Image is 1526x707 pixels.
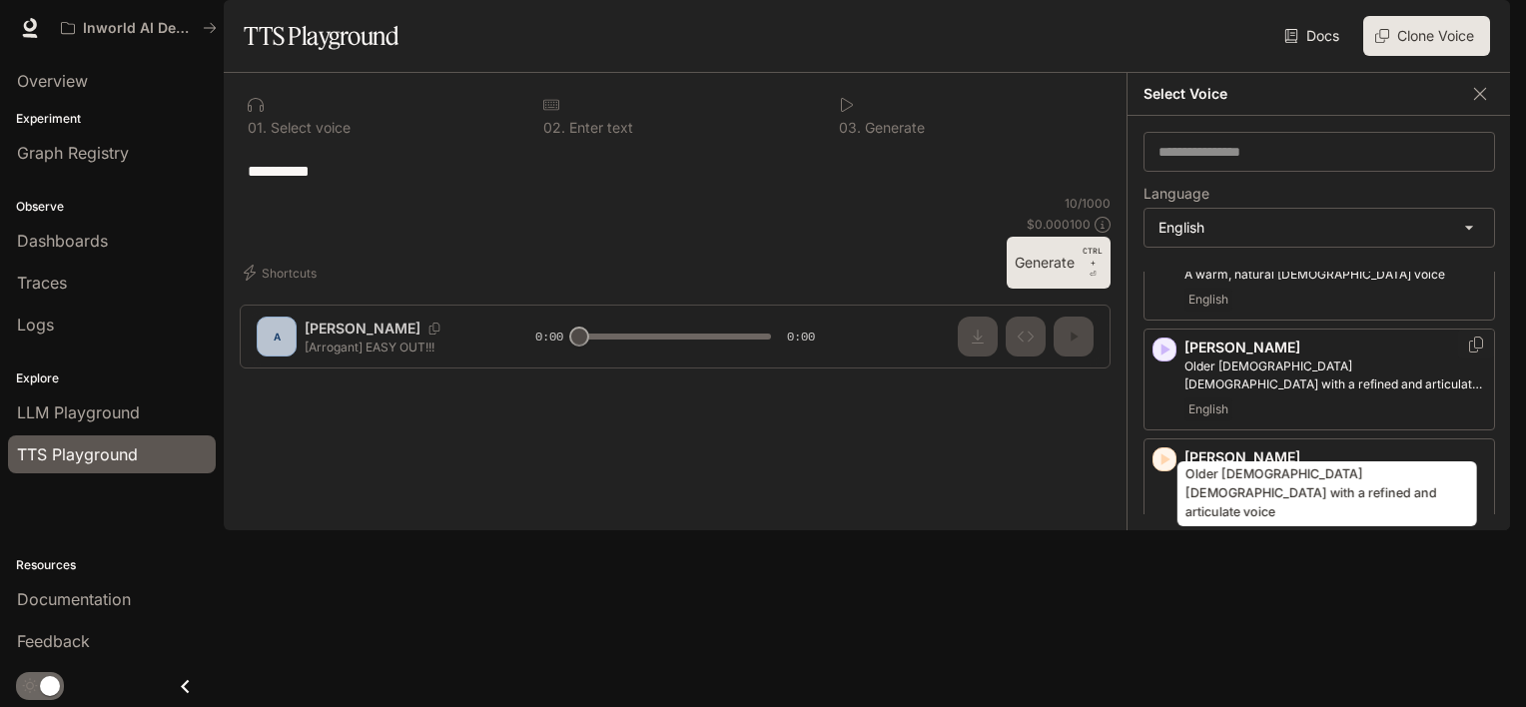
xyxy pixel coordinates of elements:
[52,8,226,48] button: All workspaces
[861,121,925,135] p: Generate
[1007,237,1111,289] button: GenerateCTRL +⏎
[1466,337,1486,353] button: Copy Voice ID
[543,121,565,135] p: 0 2 .
[1144,187,1209,201] p: Language
[1177,461,1477,526] div: Older [DEMOGRAPHIC_DATA] [DEMOGRAPHIC_DATA] with a refined and articulate voice
[1027,216,1091,233] p: $ 0.000100
[565,121,633,135] p: Enter text
[1280,16,1347,56] a: Docs
[839,121,861,135] p: 0 3 .
[1065,195,1111,212] p: 10 / 1000
[244,16,398,56] h1: TTS Playground
[83,20,195,37] p: Inworld AI Demos
[1184,288,1232,312] span: English
[240,257,325,289] button: Shortcuts
[1184,397,1232,421] span: English
[267,121,351,135] p: Select voice
[1363,16,1490,56] button: Clone Voice
[1083,245,1103,269] p: CTRL +
[1184,338,1486,357] p: [PERSON_NAME]
[1144,209,1494,247] div: English
[1083,245,1103,281] p: ⏎
[1184,266,1486,284] p: A warm, natural female voice
[1184,357,1486,393] p: Older British male with a refined and articulate voice
[248,121,267,135] p: 0 1 .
